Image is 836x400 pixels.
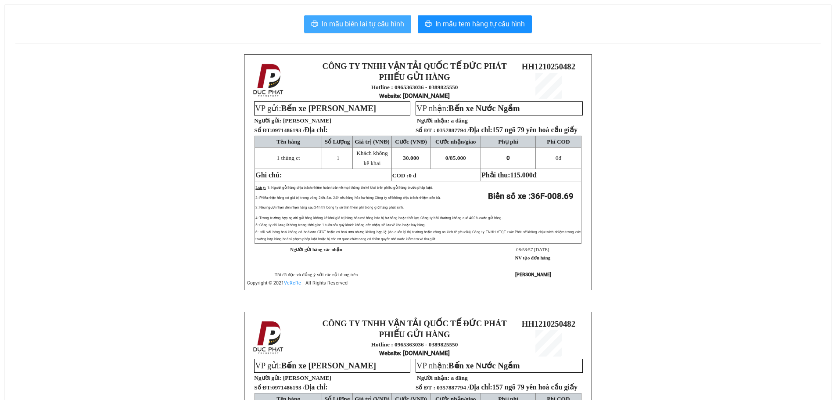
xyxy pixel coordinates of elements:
[255,230,581,241] span: 6: Đối với hàng hoá không có hoá đơn GTGT hoặc có hoá đơn nhưng không hợp lệ (do quản lý thị trườ...
[417,375,449,381] strong: Người nhận:
[281,104,376,113] span: Bến xe [PERSON_NAME]
[392,172,416,179] span: COD :
[379,330,450,339] strong: PHIẾU GỬI HÀNG
[418,15,532,33] button: printerIn mẫu tem hàng tự cấu hình
[448,104,520,113] span: Bến xe Nước Ngầm
[416,127,435,133] strong: Số ĐT :
[304,15,411,33] button: printerIn mẫu biên lai tự cấu hình
[371,341,458,348] strong: Hotline : 0965363036 - 0389825550
[379,350,450,357] strong: : [DOMAIN_NAME]
[255,223,425,227] span: 5: Công ty chỉ lưu giữ hàng trong thời gian 1 tuần nếu quý khách không đến nhận, sẽ lưu về kho ho...
[556,155,559,161] span: 0
[356,150,388,166] span: Khách không kê khai
[448,361,520,370] span: Bến xe Nước Ngầm
[325,138,350,145] span: Số Lượng
[451,375,467,381] span: a đăng
[255,361,376,370] span: VP gửi:
[254,375,281,381] strong: Người gửi:
[435,18,525,29] span: In mẫu tem hàng tự cấu hình
[425,20,432,29] span: printer
[255,205,403,209] span: 3: Nếu người nhận đến nhận hàng sau 24h thì Công ty sẽ tính thêm phí trông giữ hàng phát sinh.
[498,138,518,145] span: Phụ phí
[469,383,578,391] span: Địa chỉ:
[255,216,502,220] span: 4: Trong trường hợp người gửi hàng không kê khai giá trị hàng hóa mà hàng hóa bị hư hỏng hoặc thấ...
[305,383,328,391] span: Địa chỉ:
[445,155,466,161] span: 0/
[403,155,419,161] span: 30.000
[416,361,520,370] span: VP nhận:
[337,155,340,161] span: 1
[272,384,328,391] span: 0971486193 /
[276,138,300,145] span: Tên hàng
[450,155,466,161] span: 85.000
[409,172,416,179] span: 0 đ
[281,361,376,370] span: Bến xe [PERSON_NAME]
[515,272,551,277] strong: [PERSON_NAME]
[556,155,561,161] span: đ
[515,256,550,260] strong: NV tạo đơn hàng
[255,104,376,113] span: VP gửi:
[451,117,467,124] span: a đăng
[247,280,348,286] span: Copyright © 2021 – All Rights Reserved
[522,319,575,328] span: HH1210250482
[322,18,404,29] span: In mẫu biên lai tự cấu hình
[311,20,318,29] span: printer
[531,191,574,201] span: 36F-008.69
[379,92,450,99] strong: : [DOMAIN_NAME]
[254,117,281,124] strong: Người gửi:
[251,319,287,356] img: logo
[276,155,300,161] span: 1 thùng ct
[283,117,331,124] span: [PERSON_NAME]
[417,117,449,124] strong: Người nhận:
[379,350,400,357] span: Website
[251,62,287,99] img: logo
[267,186,433,190] span: 1: Người gửi hàng chịu trách nhiệm hoàn toàn về mọi thông tin kê khai trên phiếu gửi hàng trước p...
[481,171,537,179] span: Phải thu:
[305,126,328,133] span: Địa chỉ:
[416,384,435,391] strong: Số ĐT :
[283,375,331,381] span: [PERSON_NAME]
[395,138,427,145] span: Cước (VNĐ)
[522,62,575,71] span: HH1210250482
[272,127,328,133] span: 0971486193 /
[290,247,342,252] strong: Người gửi hàng xác nhận
[379,72,450,82] strong: PHIẾU GỬI HÀNG
[492,383,578,391] span: 157 ngõ 79 yên hoà cầu giấy
[255,196,440,200] span: 2: Phiếu nhận hàng có giá trị trong vòng 24h. Sau 24h nếu hàng hóa hư hỏng Công ty sẽ không chịu ...
[254,384,327,391] strong: Số ĐT:
[516,247,549,252] span: 08:58:57 [DATE]
[469,126,578,133] span: Địa chỉ:
[371,84,458,90] strong: Hotline : 0965363036 - 0389825550
[547,138,570,145] span: Phí COD
[435,138,476,145] span: Cước nhận/giao
[416,104,520,113] span: VP nhận:
[284,280,301,286] a: VeXeRe
[254,127,327,133] strong: Số ĐT:
[488,191,574,201] strong: Biển số xe :
[355,138,390,145] span: Giá trị (VNĐ)
[506,155,510,161] span: 0
[492,126,578,133] span: 157 ngõ 79 yên hoà cầu giấy
[437,127,578,133] span: 0357887794 /
[255,186,266,190] span: Lưu ý:
[323,61,507,71] strong: CÔNG TY TNHH VẬN TẢI QUỐC TẾ ĐỨC PHÁT
[275,272,358,277] span: Tôi đã đọc và đồng ý với các nội dung trên
[323,319,507,328] strong: CÔNG TY TNHH VẬN TẢI QUỐC TẾ ĐỨC PHÁT
[379,93,400,99] span: Website
[510,171,533,179] span: 115.000
[437,384,578,391] span: 0357887794 /
[255,171,282,179] span: Ghi chú:
[533,171,537,179] span: đ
